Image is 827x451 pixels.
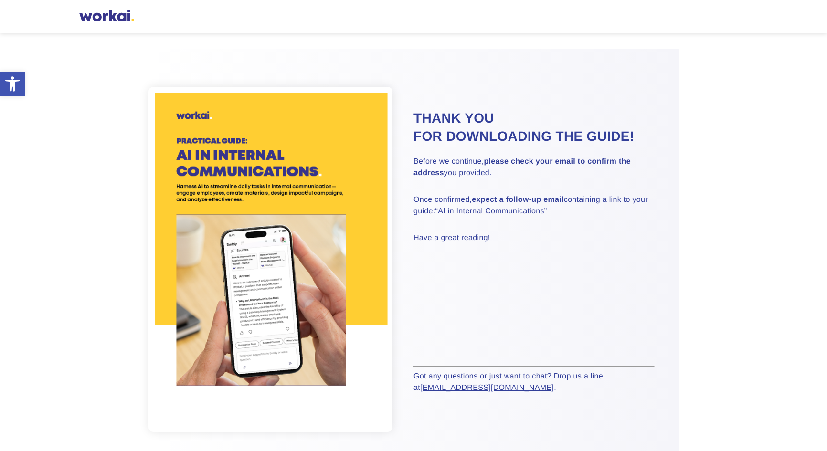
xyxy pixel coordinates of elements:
p: Once confirmed, containing a link to your guide: [413,194,655,217]
p: Before we continue, you provided. [413,156,655,179]
em: “AI in Internal Communications” [435,207,547,215]
strong: please check your email to confirm the address [413,157,631,177]
p: Got any questions or just want to chat? Drop us a line at . [413,371,655,394]
strong: expect a follow-up email [472,196,564,204]
p: Have a great reading! [413,232,655,244]
h2: Thank you for downloading the guide! [413,109,655,146]
a: [EMAIL_ADDRESS][DOMAIN_NAME] [420,384,554,392]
